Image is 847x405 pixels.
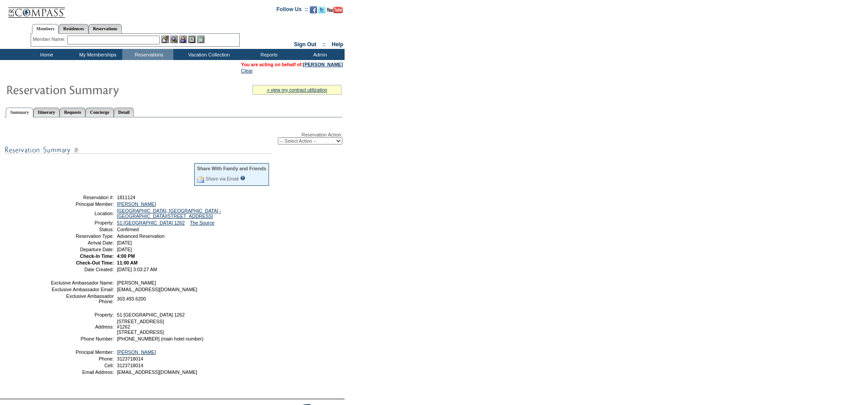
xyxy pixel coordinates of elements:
[173,49,242,60] td: Vacation Collection
[117,267,157,272] span: [DATE] 3:03:27 AM
[50,201,114,207] td: Principal Member:
[60,108,85,117] a: Requests
[117,336,203,341] span: [PHONE_NUMBER] (main hotel number)
[50,280,114,285] td: Exclusive Ambassador Name:
[85,108,113,117] a: Concierge
[88,24,122,33] a: Reservations
[6,80,184,98] img: Reservaton Summary
[322,41,326,48] span: ::
[50,227,114,232] td: Status:
[117,319,164,335] span: [STREET_ADDRESS] #1262 [STREET_ADDRESS]
[318,6,325,13] img: Follow us on Twitter
[50,356,114,361] td: Phone:
[303,62,343,67] a: [PERSON_NAME]
[50,195,114,200] td: Reservation #:
[117,296,146,301] span: 303.493.6200
[50,267,114,272] td: Date Created:
[4,132,342,144] div: Reservation Action:
[310,6,317,13] img: Become our fan on Facebook
[20,49,71,60] td: Home
[188,36,196,43] img: Reservations
[179,36,187,43] img: Impersonate
[114,108,134,117] a: Detail
[310,9,317,14] a: Become our fan on Facebook
[327,9,343,14] a: Subscribe to our YouTube Channel
[50,293,114,304] td: Exclusive Ambassador Phone:
[33,36,67,43] div: Member Name:
[117,201,156,207] a: [PERSON_NAME]
[50,336,114,341] td: Phone Number:
[117,253,135,259] span: 4:00 PM
[205,176,239,181] a: Share via Email
[117,220,185,225] a: 51 [GEOGRAPHIC_DATA] 1262
[117,247,132,252] span: [DATE]
[50,363,114,368] td: Cell:
[50,319,114,335] td: Address:
[332,41,343,48] a: Help
[241,62,343,67] span: You are acting on behalf of:
[76,260,114,265] strong: Check-Out Time:
[4,144,271,156] img: subTtlResSummary.gif
[240,176,245,180] input: What is this?
[71,49,122,60] td: My Memberships
[33,108,60,117] a: Itinerary
[117,287,197,292] span: [EMAIL_ADDRESS][DOMAIN_NAME]
[50,349,114,355] td: Principal Member:
[32,24,59,34] a: Members
[293,49,345,60] td: Admin
[327,7,343,13] img: Subscribe to our YouTube Channel
[117,233,165,239] span: Advanced Reservation
[50,240,114,245] td: Arrival Date:
[122,49,173,60] td: Reservations
[294,41,316,48] a: Sign Out
[197,166,266,171] div: Share With Family and Friends
[50,247,114,252] td: Departure Date:
[50,220,114,225] td: Property:
[170,36,178,43] img: View
[50,312,114,317] td: Property:
[197,36,205,43] img: b_calculator.gif
[161,36,169,43] img: b_edit.gif
[117,208,221,219] a: [GEOGRAPHIC_DATA], [GEOGRAPHIC_DATA] - [GEOGRAPHIC_DATA][STREET_ADDRESS]
[59,24,88,33] a: Residences
[117,240,132,245] span: [DATE]
[6,108,33,117] a: Summary
[117,312,185,317] span: 51 [GEOGRAPHIC_DATA] 1262
[242,49,293,60] td: Reports
[117,227,139,232] span: Confirmed
[117,356,143,361] span: 3123718014
[117,363,143,368] span: 3123718014
[267,87,327,92] a: » view my contract utilization
[117,349,156,355] a: [PERSON_NAME]
[318,9,325,14] a: Follow us on Twitter
[117,280,156,285] span: [PERSON_NAME]
[277,5,308,16] td: Follow Us ::
[117,195,136,200] span: 1811124
[241,68,253,73] a: Clear
[190,220,214,225] a: The Source
[117,260,137,265] span: 11:00 AM
[80,253,114,259] strong: Check-In Time:
[50,287,114,292] td: Exclusive Ambassador Email:
[117,369,197,375] span: [EMAIL_ADDRESS][DOMAIN_NAME]
[50,233,114,239] td: Reservation Type:
[50,369,114,375] td: Email Address:
[50,208,114,219] td: Location:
